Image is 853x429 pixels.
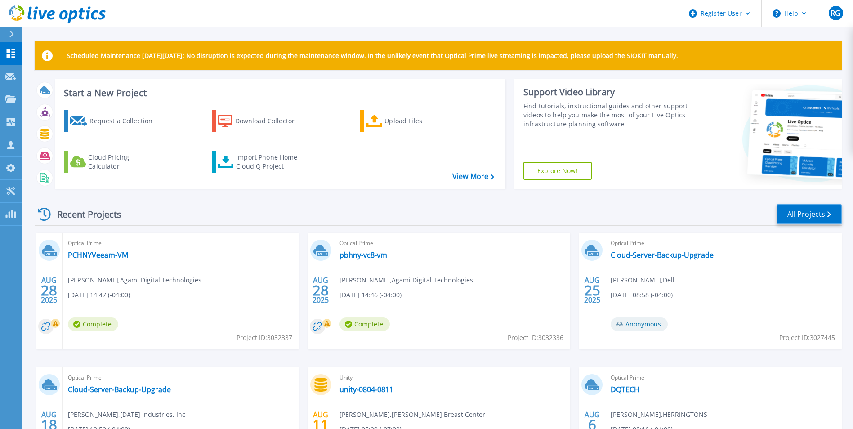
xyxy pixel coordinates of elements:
[584,274,601,307] div: AUG 2025
[68,385,171,394] a: Cloud-Server-Backup-Upgrade
[339,373,565,383] span: Unity
[312,274,329,307] div: AUG 2025
[313,421,329,429] span: 11
[41,421,57,429] span: 18
[35,203,134,225] div: Recent Projects
[452,172,494,181] a: View More
[68,373,294,383] span: Optical Prime
[611,385,639,394] a: DQTECH
[339,238,565,248] span: Optical Prime
[68,317,118,331] span: Complete
[611,238,836,248] span: Optical Prime
[523,162,592,180] a: Explore Now!
[339,385,393,394] a: unity-0804-0811
[611,410,707,420] span: [PERSON_NAME] , HERRINGTONS
[339,275,473,285] span: [PERSON_NAME] , Agami Digital Technologies
[237,333,292,343] span: Project ID: 3032337
[68,410,185,420] span: [PERSON_NAME] , [DATE] Industries, Inc
[339,290,402,300] span: [DATE] 14:46 (-04:00)
[212,110,312,132] a: Download Collector
[64,110,164,132] a: Request a Collection
[384,112,456,130] div: Upload Files
[611,317,668,331] span: Anonymous
[67,52,678,59] p: Scheduled Maintenance [DATE][DATE]: No disruption is expected during the maintenance window. In t...
[88,153,160,171] div: Cloud Pricing Calculator
[313,286,329,294] span: 28
[68,290,130,300] span: [DATE] 14:47 (-04:00)
[68,250,128,259] a: PCHNYVeeam-VM
[339,250,387,259] a: pbhny-vc8-vm
[777,204,842,224] a: All Projects
[236,153,306,171] div: Import Phone Home CloudIQ Project
[611,250,714,259] a: Cloud-Server-Backup-Upgrade
[235,112,307,130] div: Download Collector
[40,274,58,307] div: AUG 2025
[68,238,294,248] span: Optical Prime
[89,112,161,130] div: Request a Collection
[339,317,390,331] span: Complete
[611,275,674,285] span: [PERSON_NAME] , Dell
[41,286,57,294] span: 28
[779,333,835,343] span: Project ID: 3027445
[339,410,485,420] span: [PERSON_NAME] , [PERSON_NAME] Breast Center
[831,9,840,17] span: RG
[523,86,690,98] div: Support Video Library
[611,373,836,383] span: Optical Prime
[64,88,494,98] h3: Start a New Project
[611,290,673,300] span: [DATE] 08:58 (-04:00)
[68,275,201,285] span: [PERSON_NAME] , Agami Digital Technologies
[64,151,164,173] a: Cloud Pricing Calculator
[588,421,596,429] span: 6
[508,333,563,343] span: Project ID: 3032336
[360,110,460,132] a: Upload Files
[523,102,690,129] div: Find tutorials, instructional guides and other support videos to help you make the most of your L...
[584,286,600,294] span: 25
